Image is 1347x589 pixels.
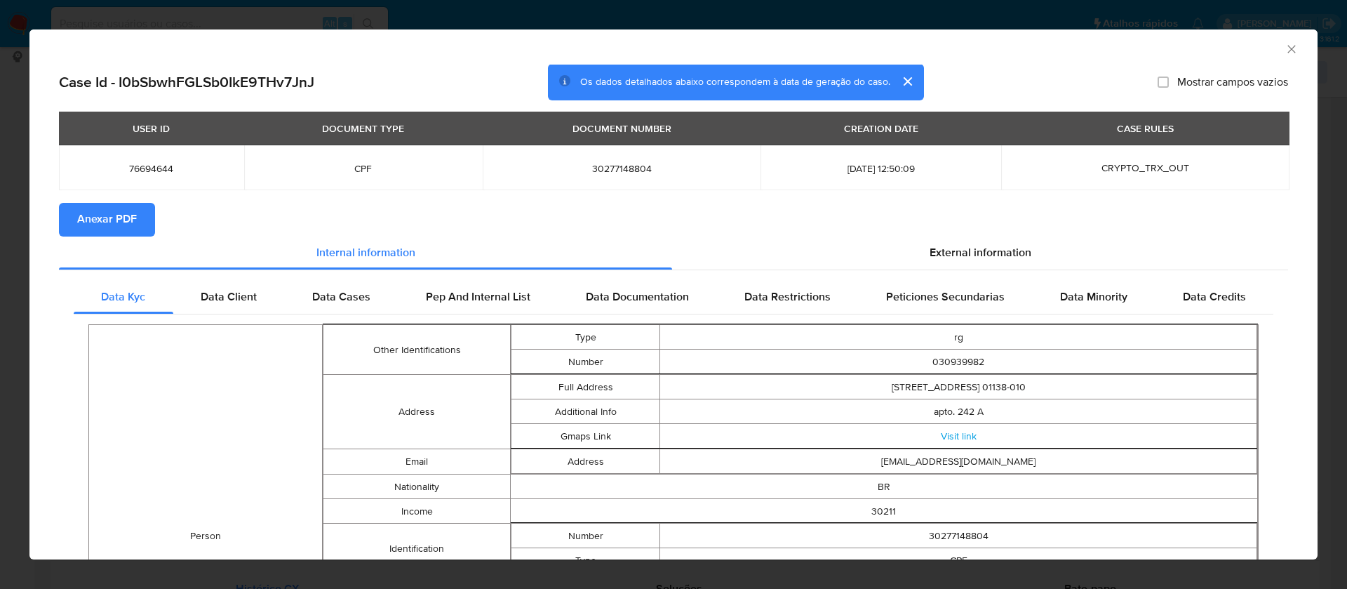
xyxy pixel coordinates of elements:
[660,548,1257,573] td: CPF
[59,203,155,237] button: Anexar PDF
[511,399,660,424] td: Additional Info
[59,237,1288,270] div: Detailed info
[323,325,510,375] td: Other Identifications
[660,325,1257,350] td: rg
[77,204,137,235] span: Anexar PDF
[511,325,660,350] td: Type
[312,289,370,305] span: Data Cases
[76,162,227,175] span: 76694644
[580,75,890,89] span: Os dados detalhados abaixo correspondem à data de geração do caso.
[744,289,831,305] span: Data Restrictions
[1158,77,1169,88] input: Mostrar campos vazios
[660,449,1257,474] td: [EMAIL_ADDRESS][DOMAIN_NAME]
[1183,289,1246,305] span: Data Credits
[323,524,510,574] td: Identification
[510,475,1257,499] td: BR
[1101,161,1189,175] span: CRYPTO_TRX_OUT
[59,73,314,91] h2: Case Id - I0bSbwhFGLSb0IkE9THv7JnJ
[1108,117,1182,140] div: CASE RULES
[323,375,510,449] td: Address
[316,245,415,261] span: Internal information
[564,117,680,140] div: DOCUMENT NUMBER
[261,162,466,175] span: CPF
[511,375,660,399] td: Full Address
[323,499,510,524] td: Income
[314,117,413,140] div: DOCUMENT TYPE
[660,375,1257,399] td: [STREET_ADDRESS] 01138-010
[1285,42,1297,55] button: Fechar a janela
[941,429,977,443] a: Visit link
[511,350,660,374] td: Number
[1060,289,1127,305] span: Data Minority
[201,289,257,305] span: Data Client
[1177,75,1288,89] span: Mostrar campos vazios
[74,281,1273,315] div: Detailed internal info
[511,524,660,548] td: Number
[890,65,924,98] button: cerrar
[500,162,744,175] span: 30277148804
[836,117,927,140] div: CREATION DATE
[510,499,1257,524] td: 30211
[660,524,1257,548] td: 30277148804
[426,289,530,305] span: Pep And Internal List
[886,289,1005,305] span: Peticiones Secundarias
[777,162,984,175] span: [DATE] 12:50:09
[660,350,1257,374] td: 030939982
[586,289,689,305] span: Data Documentation
[511,548,660,573] td: Type
[29,29,1318,560] div: closure-recommendation-modal
[660,399,1257,424] td: apto. 242 A
[511,449,660,474] td: Address
[323,449,510,475] td: Email
[930,245,1031,261] span: External information
[124,117,178,140] div: USER ID
[323,475,510,499] td: Nationality
[511,424,660,449] td: Gmaps Link
[101,289,145,305] span: Data Kyc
